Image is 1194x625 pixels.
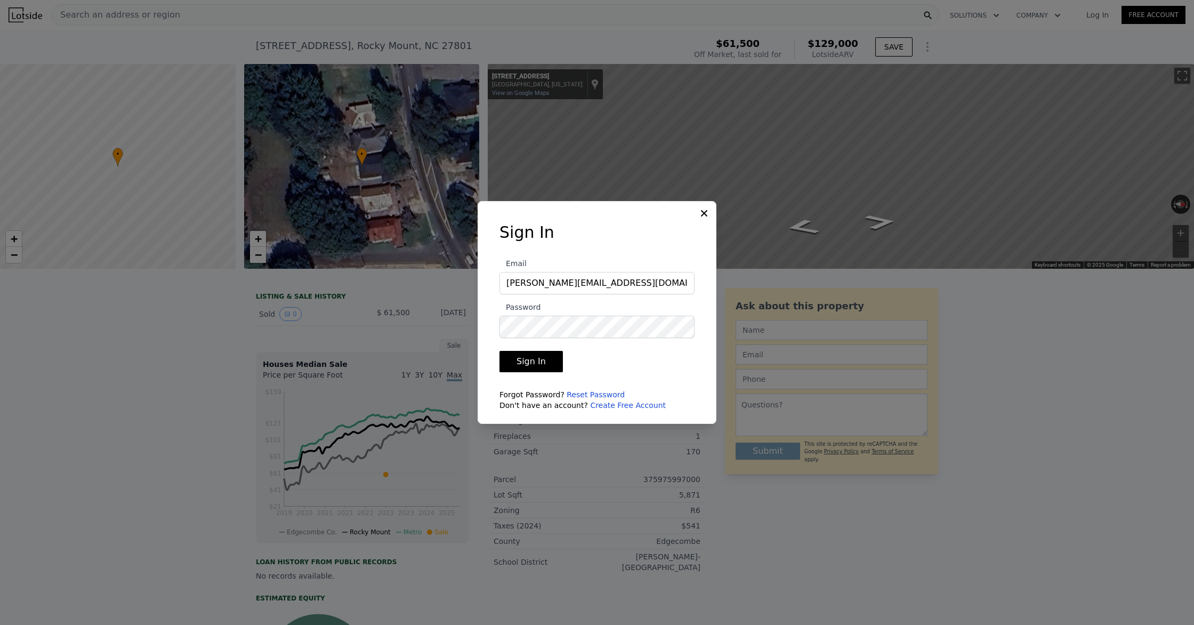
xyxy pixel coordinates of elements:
div: Forgot Password? Don't have an account? [499,389,695,411]
span: Password [499,303,540,311]
button: Sign In [499,351,563,372]
span: Email [499,259,527,268]
a: Reset Password [567,390,625,399]
input: Email [499,272,695,294]
a: Create Free Account [590,401,666,410]
input: Password [499,316,695,338]
h3: Sign In [499,223,695,242]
